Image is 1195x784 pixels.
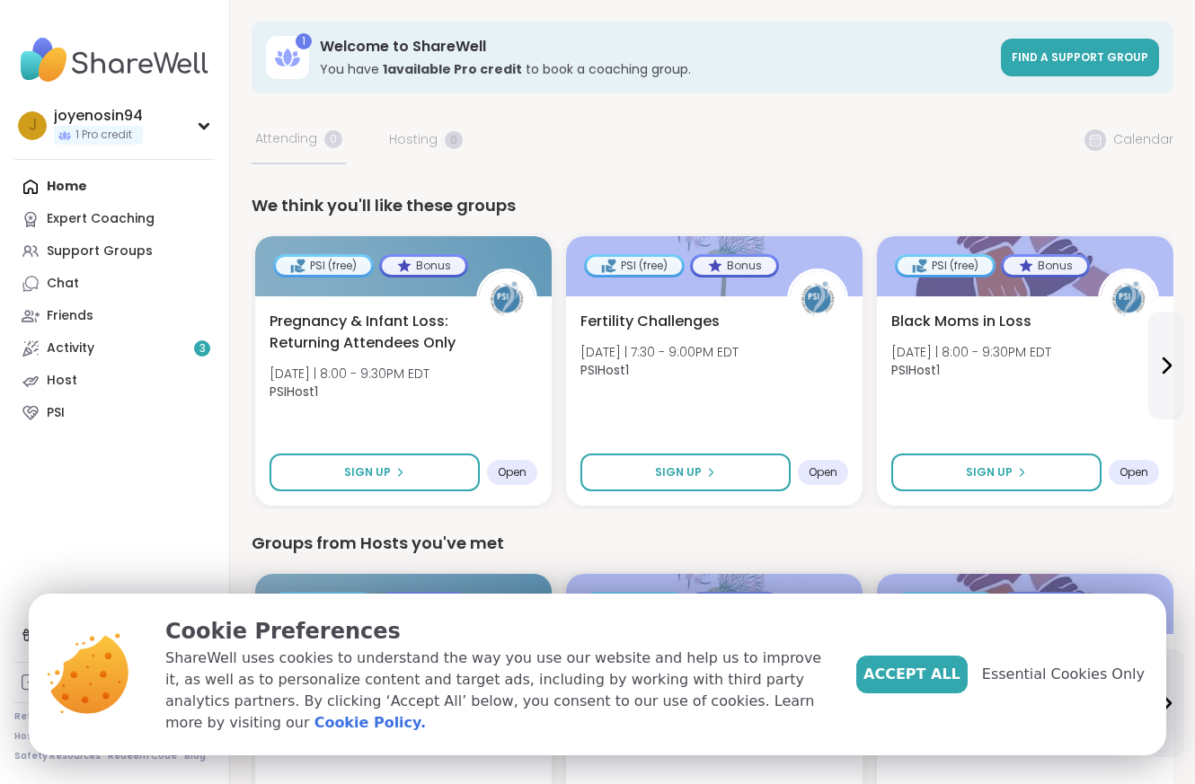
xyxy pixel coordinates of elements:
a: Expert Coaching [14,203,215,235]
a: Safety Resources [14,750,101,762]
img: PSIHost1 [1101,271,1156,327]
img: PSIHost1 [479,271,535,327]
a: Support Groups [14,235,215,268]
div: We think you'll like these groups [252,193,1173,218]
span: Accept All [863,664,960,685]
span: [DATE] | 8:00 - 9:30PM EDT [891,343,1051,361]
a: Cookie Policy. [314,712,426,734]
span: Black Moms in Loss [891,311,1031,332]
b: 1 available Pro credit [383,60,522,78]
div: Expert Coaching [47,210,155,228]
span: Essential Cookies Only [982,664,1145,685]
p: ShareWell uses cookies to understand the way you use our website and help us to improve it, as we... [165,647,828,734]
span: 3 [199,341,206,357]
b: PSIHost1 [580,361,629,379]
img: ShareWell Nav Logo [14,29,215,92]
span: 1 Pro credit [75,128,132,143]
button: Sign Up [270,454,480,491]
span: Sign Up [966,464,1013,480]
span: Pregnancy & Infant Loss: Returning Attendees Only [270,311,456,354]
span: Sign Up [655,464,702,480]
a: Host [14,365,215,397]
div: Bonus [693,257,776,275]
a: Redeem Code [108,750,177,762]
a: Find a support group [1001,39,1159,76]
a: Blog [184,750,206,762]
h3: You have to book a coaching group. [320,60,990,78]
button: Accept All [856,656,968,693]
span: j [29,114,37,137]
div: Bonus [382,257,465,275]
span: [DATE] | 7:30 - 9:00PM EDT [580,343,739,361]
span: Open [1120,465,1148,480]
span: [DATE] | 8:00 - 9:30PM EDT [270,365,429,383]
div: Support Groups [47,242,153,260]
span: Fertility Challenges [580,311,720,332]
button: Sign Up [891,454,1102,491]
div: Activity [47,339,94,357]
div: PSI (free) [587,257,682,275]
p: Cookie Preferences [165,615,828,647]
span: Open [498,465,527,480]
img: PSIHost1 [790,271,845,327]
a: Chat [14,268,215,300]
span: Open [809,465,837,480]
span: Sign Up [344,464,391,480]
div: 1 [296,33,312,49]
b: PSIHost1 [891,361,940,379]
span: Find a support group [1012,49,1148,65]
div: joyenosin94 [54,106,143,126]
div: Host [47,372,77,390]
b: PSIHost1 [270,383,318,401]
a: Friends [14,300,215,332]
div: Groups from Hosts you've met [252,531,1173,556]
div: Friends [47,307,93,325]
div: PSI [47,404,65,422]
div: PSI (free) [898,257,993,275]
div: PSI (free) [276,257,371,275]
a: PSI [14,397,215,429]
div: Bonus [1004,257,1087,275]
button: Sign Up [580,454,791,491]
div: Chat [47,275,79,293]
h3: Welcome to ShareWell [320,37,990,57]
a: Activity3 [14,332,215,365]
